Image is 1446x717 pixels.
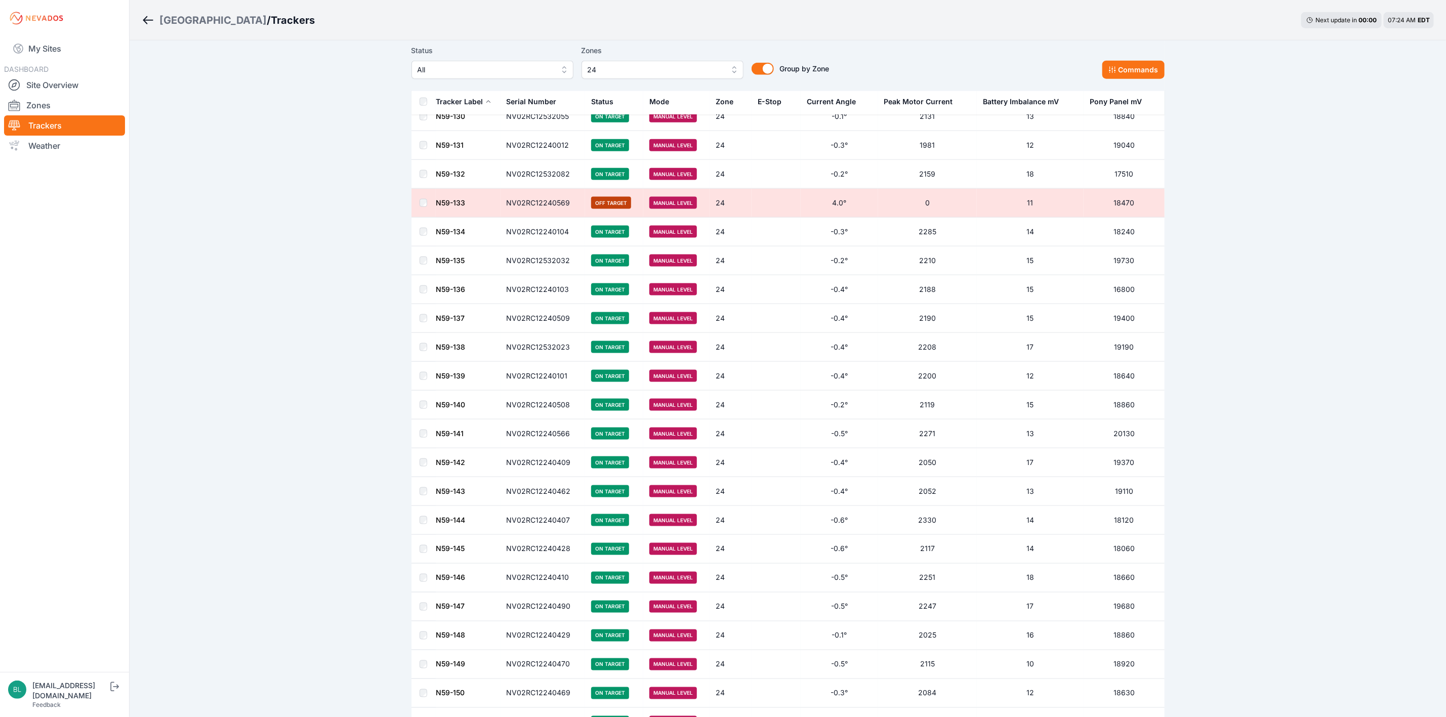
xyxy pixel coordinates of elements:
[436,458,466,467] a: N59-142
[878,477,977,506] td: 2052
[710,131,752,160] td: 24
[501,564,586,593] td: NV02RC12240410
[591,255,629,267] span: On Target
[977,218,1084,246] td: 14
[591,399,629,411] span: On Target
[1084,564,1164,593] td: 18660
[801,506,878,535] td: -0.6°
[710,189,752,218] td: 24
[884,90,961,114] button: Peak Motor Current
[1418,16,1430,24] span: EDT
[1102,61,1165,79] button: Commands
[436,429,464,438] a: N59-141
[801,246,878,275] td: -0.2°
[807,90,864,114] button: Current Angle
[436,343,466,351] a: N59-138
[807,97,856,107] div: Current Angle
[1084,391,1164,419] td: 18860
[878,679,977,708] td: 2084
[649,514,697,526] span: Manual Level
[436,602,465,611] a: N59-147
[977,679,1084,708] td: 12
[501,535,586,564] td: NV02RC12240428
[159,13,267,27] a: [GEOGRAPHIC_DATA]
[710,246,752,275] td: 24
[710,621,752,650] td: 24
[32,681,108,701] div: [EMAIL_ADDRESS][DOMAIN_NAME]
[507,90,565,114] button: Serial Number
[591,370,629,382] span: On Target
[436,400,466,409] a: N59-140
[591,629,629,642] span: On Target
[710,419,752,448] td: 24
[591,543,629,555] span: On Target
[710,593,752,621] td: 24
[649,341,697,353] span: Manual Level
[591,197,631,209] span: Off Target
[501,160,586,189] td: NV02RC12532082
[878,621,977,650] td: 2025
[801,275,878,304] td: -0.4°
[501,131,586,160] td: NV02RC12240012
[884,97,953,107] div: Peak Motor Current
[1388,16,1416,24] span: 07:24 AM
[436,90,491,114] button: Tracker Label
[1084,246,1164,275] td: 19730
[436,660,466,668] a: N59-149
[878,593,977,621] td: 2247
[591,456,629,469] span: On Target
[649,629,697,642] span: Manual Level
[710,506,752,535] td: 24
[801,621,878,650] td: -0.1°
[878,218,977,246] td: 2285
[983,97,1059,107] div: Battery Imbalance mV
[591,687,629,699] span: On Target
[649,428,697,440] span: Manual Level
[591,139,629,151] span: On Target
[1315,16,1357,24] span: Next update in
[710,679,752,708] td: 24
[649,255,697,267] span: Manual Level
[977,506,1084,535] td: 14
[710,102,752,131] td: 24
[436,141,464,149] a: N59-131
[591,485,629,497] span: On Target
[878,564,977,593] td: 2251
[977,333,1084,362] td: 17
[710,304,752,333] td: 24
[501,102,586,131] td: NV02RC12532055
[716,97,733,107] div: Zone
[649,485,697,497] span: Manual Level
[977,419,1084,448] td: 13
[32,701,61,708] a: Feedback
[582,61,743,79] button: 24
[710,391,752,419] td: 24
[501,650,586,679] td: NV02RC12240470
[1358,16,1377,24] div: 00 : 00
[591,514,629,526] span: On Target
[582,45,743,57] label: Zones
[501,506,586,535] td: NV02RC12240407
[649,572,697,584] span: Manual Level
[436,112,466,120] a: N59-130
[591,283,629,296] span: On Target
[1084,448,1164,477] td: 19370
[501,304,586,333] td: NV02RC12240509
[436,314,465,322] a: N59-137
[1084,333,1164,362] td: 19190
[977,304,1084,333] td: 15
[501,218,586,246] td: NV02RC12240104
[501,333,586,362] td: NV02RC12532023
[436,487,466,495] a: N59-143
[8,10,65,26] img: Nevados
[977,246,1084,275] td: 15
[878,189,977,218] td: 0
[649,90,677,114] button: Mode
[501,593,586,621] td: NV02RC12240490
[436,285,466,293] a: N59-136
[501,679,586,708] td: NV02RC12240469
[1084,419,1164,448] td: 20130
[878,535,977,564] td: 2117
[649,197,697,209] span: Manual Level
[649,312,697,324] span: Manual Level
